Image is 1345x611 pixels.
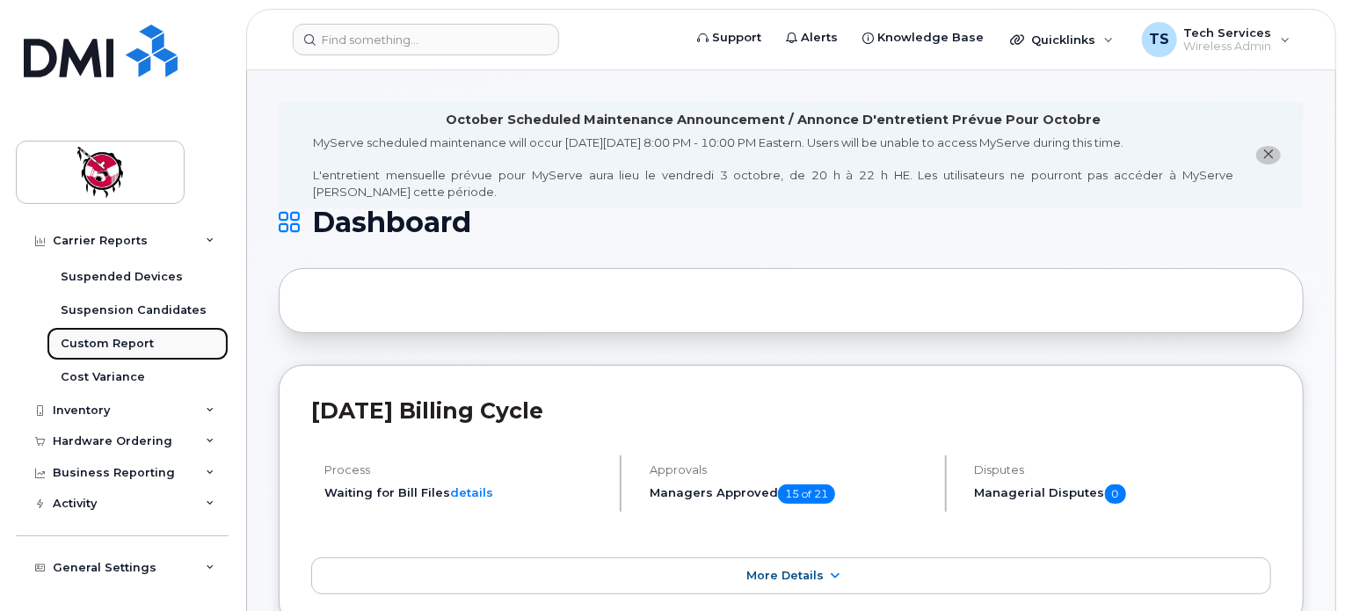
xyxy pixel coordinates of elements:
[313,135,1233,200] div: MyServe scheduled maintenance will occur [DATE][DATE] 8:00 PM - 10:00 PM Eastern. Users will be u...
[324,463,605,476] h4: Process
[650,484,930,504] h5: Managers Approved
[746,569,824,582] span: More Details
[324,484,605,501] li: Waiting for Bill Files
[446,111,1101,129] div: October Scheduled Maintenance Announcement / Annonce D'entretient Prévue Pour Octobre
[778,484,835,504] span: 15 of 21
[1256,146,1281,164] button: close notification
[450,485,493,499] a: details
[1105,484,1126,504] span: 0
[312,209,471,236] span: Dashboard
[1269,535,1332,598] iframe: Messenger Launcher
[311,397,1271,424] h2: [DATE] Billing Cycle
[650,463,930,476] h4: Approvals
[975,463,1271,476] h4: Disputes
[975,484,1271,504] h5: Managerial Disputes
